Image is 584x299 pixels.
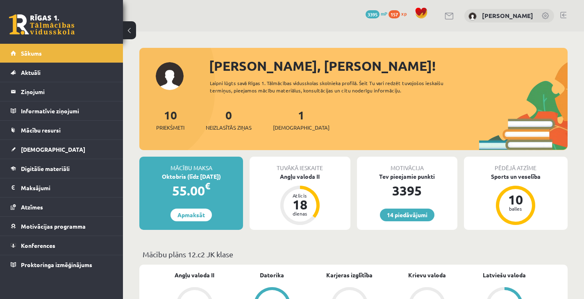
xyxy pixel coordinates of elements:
[326,271,373,279] a: Karjeras izglītība
[11,178,113,197] a: Maksājumi
[273,108,329,132] a: 1[DEMOGRAPHIC_DATA]
[21,146,85,153] span: [DEMOGRAPHIC_DATA]
[464,172,568,181] div: Sports un veselība
[139,181,243,200] div: 55.00
[21,261,92,268] span: Proktoringa izmēģinājums
[381,10,387,17] span: mP
[11,140,113,159] a: [DEMOGRAPHIC_DATA]
[11,101,113,120] a: Informatīvie ziņojumi
[366,10,387,17] a: 3395 mP
[11,217,113,236] a: Motivācijas programma
[209,56,568,76] div: [PERSON_NAME], [PERSON_NAME]!
[468,12,477,20] img: Nikoletta Nikolajenko
[156,124,184,132] span: Priekšmeti
[11,198,113,216] a: Atzīmes
[250,157,350,172] div: Tuvākā ieskaite
[503,193,528,206] div: 10
[21,101,113,120] legend: Informatīvie ziņojumi
[143,249,564,260] p: Mācību plāns 12.c2 JK klase
[401,10,407,17] span: xp
[288,198,312,211] div: 18
[288,193,312,198] div: Atlicis
[380,209,434,221] a: 14 piedāvājumi
[139,172,243,181] div: Oktobris (līdz [DATE])
[11,236,113,255] a: Konferences
[260,271,284,279] a: Datorika
[11,121,113,139] a: Mācību resursi
[206,124,252,132] span: Neizlasītās ziņas
[21,82,113,101] legend: Ziņojumi
[389,10,411,17] a: 157 xp
[357,157,457,172] div: Motivācija
[11,159,113,178] a: Digitālie materiāli
[210,79,467,94] div: Laipni lūgts savā Rīgas 1. Tālmācības vidusskolas skolnieka profilā. Šeit Tu vari redzēt tuvojošo...
[464,172,568,226] a: Sports un veselība 10 balles
[21,69,41,76] span: Aktuāli
[21,126,61,134] span: Mācību resursi
[21,165,70,172] span: Digitālie materiāli
[366,10,379,18] span: 3395
[21,242,55,249] span: Konferences
[250,172,350,226] a: Angļu valoda II Atlicis 18 dienas
[357,172,457,181] div: Tev pieejamie punkti
[21,223,86,230] span: Motivācijas programma
[139,157,243,172] div: Mācību maksa
[389,10,400,18] span: 157
[11,255,113,274] a: Proktoringa izmēģinājums
[9,14,75,35] a: Rīgas 1. Tālmācības vidusskola
[482,11,533,20] a: [PERSON_NAME]
[503,206,528,211] div: balles
[21,203,43,211] span: Atzīmes
[21,178,113,197] legend: Maksājumi
[170,209,212,221] a: Apmaksāt
[408,271,446,279] a: Krievu valoda
[11,82,113,101] a: Ziņojumi
[357,181,457,200] div: 3395
[21,49,42,57] span: Sākums
[483,271,526,279] a: Latviešu valoda
[205,180,210,192] span: €
[206,108,252,132] a: 0Neizlasītās ziņas
[250,172,350,181] div: Angļu valoda II
[288,211,312,216] div: dienas
[464,157,568,172] div: Pēdējā atzīme
[175,271,214,279] a: Angļu valoda II
[156,108,184,132] a: 10Priekšmeti
[11,63,113,82] a: Aktuāli
[273,124,329,132] span: [DEMOGRAPHIC_DATA]
[11,44,113,63] a: Sākums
